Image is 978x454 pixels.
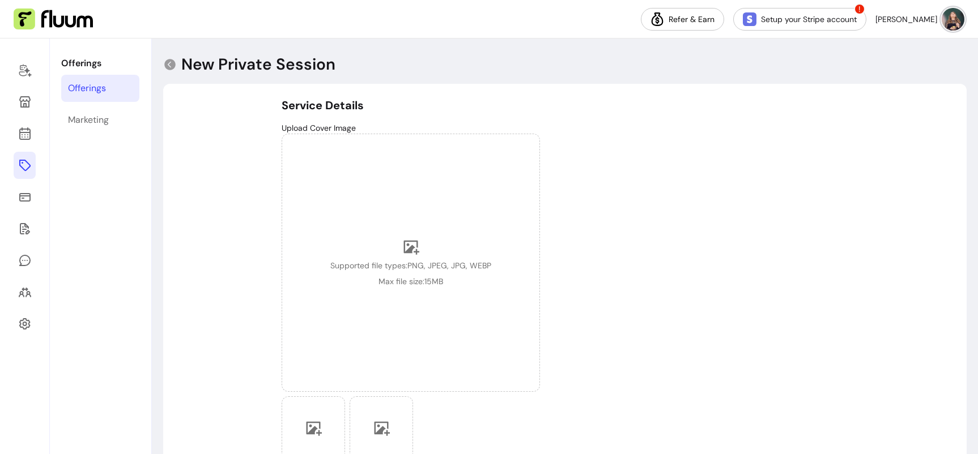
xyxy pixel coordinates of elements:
[875,14,937,25] span: [PERSON_NAME]
[733,8,866,31] a: Setup your Stripe account
[942,8,964,31] img: avatar
[14,88,36,115] a: Storefront
[875,8,964,31] button: avatar[PERSON_NAME]
[14,57,36,84] a: Home
[14,279,36,306] a: Clients
[282,97,848,113] h5: Service Details
[181,54,335,75] p: New Private Session
[379,276,443,287] span: Max file size: 15 MB
[330,260,491,271] span: Supported file types: PNG, JPEG, JPG, WEBP
[14,310,36,337] a: Settings
[14,120,36,147] a: Calendar
[14,152,36,179] a: Offerings
[61,57,139,70] p: Offerings
[743,12,756,26] img: Stripe Icon
[282,134,540,392] div: Supported file types:PNG, JPEG, JPG, WEBPMax file size:15MB
[14,8,93,30] img: Fluum Logo
[61,75,139,102] a: Offerings
[641,8,724,31] a: Refer & Earn
[14,183,36,211] a: Sales
[14,215,36,242] a: Forms
[68,82,106,95] div: Offerings
[68,113,109,127] div: Marketing
[61,106,139,134] a: Marketing
[854,3,865,15] span: !
[14,247,36,274] a: My Messages
[282,122,848,134] p: Upload Cover Image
